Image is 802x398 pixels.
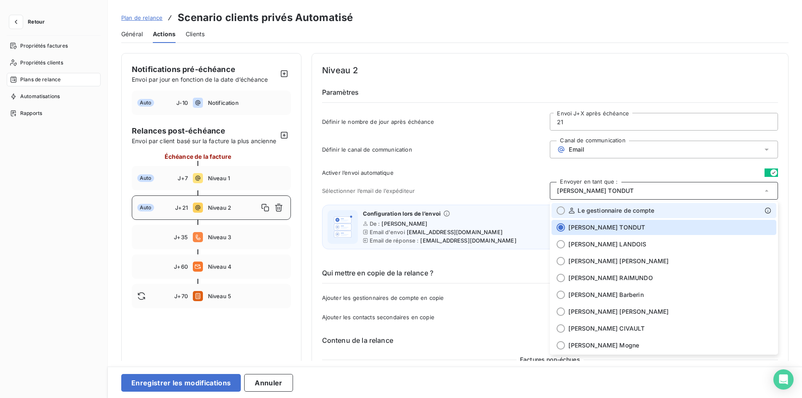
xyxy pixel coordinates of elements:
[7,15,51,29] button: Retour
[322,87,778,103] h6: Paramètres
[208,175,285,182] span: Niveau 1
[176,99,188,106] span: J-10
[322,294,444,301] span: Ajouter les gestionnaires de compte en copie
[175,204,188,211] span: J+21
[363,210,441,217] span: Configuration lors de l’envoi
[7,56,101,69] a: Propriétés clients
[568,324,645,333] span: [PERSON_NAME] CIVAULT
[20,93,60,100] span: Automatisations
[20,76,61,83] span: Plans de relance
[208,204,258,211] span: Niveau 2
[28,19,45,24] span: Retour
[322,146,550,153] span: Définir le canal de communication
[178,10,353,25] h3: Scenario clients privés Automatisé
[7,39,101,53] a: Propriétés factures
[568,257,669,265] span: [PERSON_NAME] [PERSON_NAME]
[568,291,643,299] span: [PERSON_NAME] Barberin
[137,99,154,107] span: Auto
[121,14,163,21] span: Plan de relance
[132,76,268,83] span: Envoi par jour en fonction de la date d’échéance
[568,240,646,248] span: [PERSON_NAME] LANDOIS
[132,65,235,74] span: Notifications pré-échéance
[322,335,778,345] h6: Contenu de la relance
[153,30,176,38] span: Actions
[370,229,405,235] span: Email d'envoi
[568,341,639,350] span: [PERSON_NAME] Mogne
[568,223,645,232] span: [PERSON_NAME] TONDUT
[773,369,794,390] div: Open Intercom Messenger
[165,152,231,161] span: Échéance de la facture
[322,64,778,77] h4: Niveau 2
[132,125,277,136] span: Relances post-échéance
[121,13,163,22] a: Plan de relance
[568,274,653,282] span: [PERSON_NAME] RAIMUNDO
[208,99,285,106] span: Notification
[208,234,285,240] span: Niveau 3
[186,30,205,38] span: Clients
[407,229,503,235] span: [EMAIL_ADDRESS][DOMAIN_NAME]
[208,293,285,299] span: Niveau 5
[174,263,188,270] span: J+60
[322,169,394,176] span: Activer l’envoi automatique
[244,374,293,392] button: Annuler
[578,206,654,215] span: Le gestionnaire de compte
[569,146,584,153] span: Email
[381,220,427,227] span: [PERSON_NAME]
[370,220,380,227] span: De :
[420,237,516,244] span: [EMAIL_ADDRESS][DOMAIN_NAME]
[208,263,285,270] span: Niveau 4
[370,237,419,244] span: Email de réponse :
[329,214,356,240] img: illustration helper email
[7,90,101,103] a: Automatisations
[121,374,241,392] button: Enregistrer les modifications
[20,42,68,50] span: Propriétés factures
[137,204,154,211] span: Auto
[322,268,778,283] h6: Qui mettre en copie de la relance ?
[322,187,550,194] span: Sélectionner l’email de l’expéditeur
[20,59,63,67] span: Propriétés clients
[178,175,187,182] span: J+7
[517,355,584,364] span: Factures non-échues
[7,107,101,120] a: Rapports
[137,174,154,182] span: Auto
[322,314,434,321] span: Ajouter les contacts secondaires en copie
[20,110,42,117] span: Rapports
[121,30,143,38] span: Général
[174,234,188,240] span: J+35
[132,136,277,145] span: Envoi par client basé sur la facture la plus ancienne
[322,118,550,125] span: Définir le nombre de jour après échéance
[557,187,634,195] span: [PERSON_NAME] TONDUT
[568,307,669,316] span: [PERSON_NAME] [PERSON_NAME]
[174,293,188,299] span: J+70
[7,73,101,86] a: Plans de relance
